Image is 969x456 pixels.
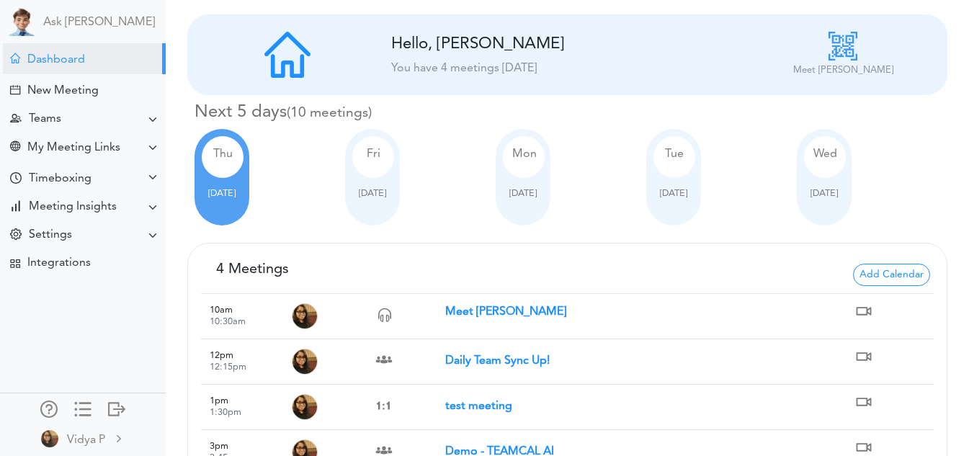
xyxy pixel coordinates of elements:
img: Powered by TEAMCAL AI [7,7,36,36]
img: One on one with vidyapamidi1608@gmail.com [373,395,393,416]
div: Manage Members and Externals [40,401,58,415]
span: [DATE] [208,189,236,198]
div: You have 4 meetings [DATE] [391,60,744,77]
div: Settings [29,228,72,242]
div: Timeboxing [29,172,91,186]
small: 12:15pm [210,362,246,372]
div: Share Meeting Link [10,141,20,155]
span: Wed [813,148,837,160]
span: [DATE] [660,189,687,198]
div: Show only icons [74,401,91,415]
img: https://us06web.zoom.us/j/6503929270?pwd=ib5uQR2S3FCPJwbgPwoLAQZUDK0A5A.1 [852,345,875,368]
div: Create Meeting [10,85,20,95]
img: 2Q== [41,430,58,447]
strong: test meeting [445,401,512,412]
img: Organizer Vidya Pamidi [292,303,318,329]
div: Hello, [PERSON_NAME] [391,35,708,54]
span: [DATE] [359,189,386,198]
span: Add Calendar [853,264,930,286]
span: [DATE] [811,189,838,198]
span: Thu [213,148,233,160]
h4: Next 5 days [195,102,947,123]
div: Dashboard [27,53,85,67]
a: Change side menu [74,401,91,421]
img: Time Block [373,305,396,328]
a: Add Calendar [853,267,930,279]
div: Teams [29,112,61,126]
div: My Meeting Links [27,141,120,155]
span: Tue [665,148,684,160]
div: Integrations [27,256,91,270]
small: 10:30am [210,317,246,326]
small: 1:30pm [210,408,241,417]
img: https://us04web.zoom.us/j/2255824062?pwd=uqssWIgRHzmfsAL8ml6vgfZAUBqEju.1 [852,390,875,413]
strong: Daily Team Sync Up! [445,355,550,367]
div: TEAMCAL AI Workflow Apps [10,259,20,269]
span: 1pm [210,396,228,406]
span: 10am [210,305,233,315]
strong: Meet [PERSON_NAME] [445,306,566,318]
span: 4 Meetings [216,262,289,277]
div: Log out [108,401,125,415]
span: [DATE] [509,189,537,198]
small: 10 meetings this week [287,106,372,120]
div: New Meeting [27,84,99,98]
span: 3pm [210,442,228,451]
div: Time Your Goals [10,172,22,186]
a: Ask [PERSON_NAME] [43,16,155,30]
span: Fri [367,148,380,160]
p: Meet [PERSON_NAME] [793,63,893,78]
img: Organizer Raj Lal [292,349,318,375]
span: 12pm [210,351,233,360]
div: Meeting Dashboard [10,53,20,63]
span: Mon [512,148,537,160]
div: Vidya P [67,432,105,449]
div: Meeting Insights [29,200,117,214]
a: Vidya P [1,422,164,455]
img: https://meet.google.com/nbh-xwdd-ocw [852,300,875,323]
img: Team Meeting with 6 attendees bhavi@teamcalendar.aijagik22@gmail.com,thaianle.work@gmail.com,vidy... [372,348,396,371]
img: qr-code_icon.png [829,32,857,61]
img: Organizer Bhavi Patel [292,394,318,420]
